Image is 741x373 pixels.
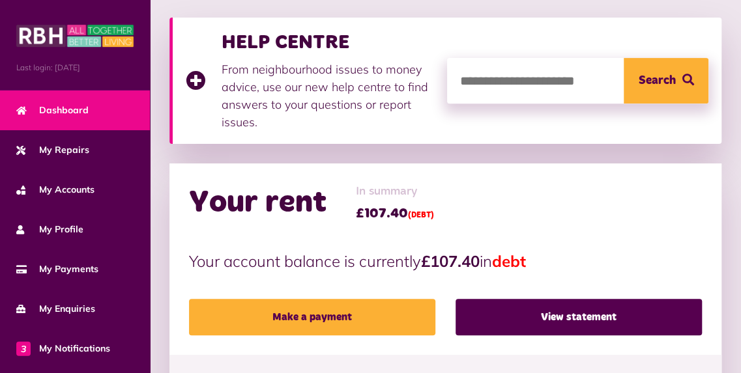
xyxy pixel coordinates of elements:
[492,251,526,271] span: debt
[16,262,98,276] span: My Payments
[16,223,83,236] span: My Profile
[16,341,31,355] span: 3
[624,58,708,104] button: Search
[189,249,702,273] p: Your account balance is currently in
[222,31,434,54] h3: HELP CENTRE
[16,143,89,157] span: My Repairs
[456,299,702,335] a: View statement
[16,104,89,117] span: Dashboard
[421,251,480,271] strong: £107.40
[408,212,434,219] span: (DEBT)
[639,58,676,104] span: Search
[16,62,134,74] span: Last login: [DATE]
[16,302,95,316] span: My Enquiries
[356,183,434,200] span: In summary
[16,342,110,355] span: My Notifications
[189,299,435,335] a: Make a payment
[16,23,134,49] img: MyRBH
[356,204,434,223] span: £107.40
[16,183,94,197] span: My Accounts
[222,61,434,131] p: From neighbourhood issues to money advice, use our new help centre to find answers to your questi...
[189,184,327,222] h2: Your rent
